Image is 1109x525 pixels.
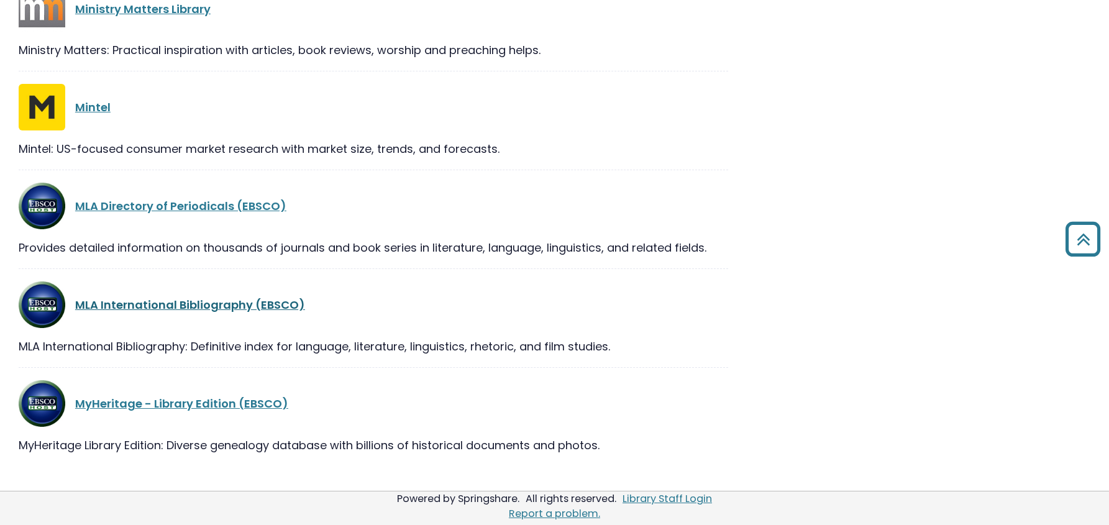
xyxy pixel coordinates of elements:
[75,297,305,313] a: MLA International Bibliography (EBSCO)
[19,140,728,157] div: Mintel: US-focused consumer market research with market size, trends, and forecasts.
[509,506,600,521] a: Report a problem.
[75,99,111,115] a: Mintel
[19,239,728,256] div: Provides detailed information on thousands of journals and book series in literature, language, l...
[75,396,288,411] a: MyHeritage - Library Edition (EBSCO)
[19,338,728,355] div: MLA International Bibliography: Definitive index for language, literature, linguistics, rhetoric,...
[524,491,618,506] div: All rights reserved.
[623,491,712,506] a: Library Staff Login
[75,1,211,17] a: Ministry Matters Library
[19,437,728,454] div: MyHeritage Library Edition: Diverse genealogy database with billions of historical documents and ...
[395,491,521,506] div: Powered by Springshare.
[19,42,728,58] div: Ministry Matters: Practical inspiration with articles, book reviews, worship and preaching helps.
[75,198,286,214] a: MLA Directory of Periodicals (EBSCO)
[1061,227,1106,250] a: Back to Top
